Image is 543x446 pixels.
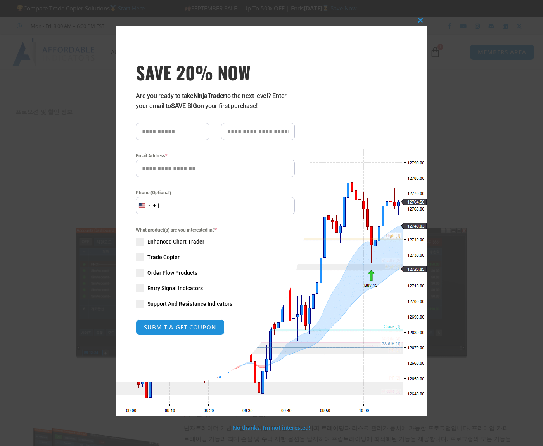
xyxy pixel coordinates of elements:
[136,284,295,292] label: Entry Signal Indicators
[136,152,295,160] label: Email Address
[147,300,232,308] span: Support And Resistance Indicators
[233,424,310,431] a: No thanks, I’m not interested!
[147,253,180,261] span: Trade Copier
[136,238,295,246] label: Enhanced Chart Trader
[136,189,295,197] label: Phone (Optional)
[147,269,197,277] span: Order Flow Products
[136,91,295,111] p: Are you ready to take to the next level? Enter your email to on your first purchase!
[171,102,197,110] strong: SAVE BIG
[136,197,161,214] button: Selected country
[136,300,295,308] label: Support And Resistance Indicators
[147,238,204,246] span: Enhanced Chart Trader
[136,253,295,261] label: Trade Copier
[136,226,295,234] span: What product(s) are you interested in?
[147,284,203,292] span: Entry Signal Indicators
[153,201,161,211] div: +1
[136,61,295,83] h3: SAVE 20% NOW
[136,319,225,335] button: SUBMIT & GET COUPON
[136,269,295,277] label: Order Flow Products
[194,92,225,99] strong: NinjaTrader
